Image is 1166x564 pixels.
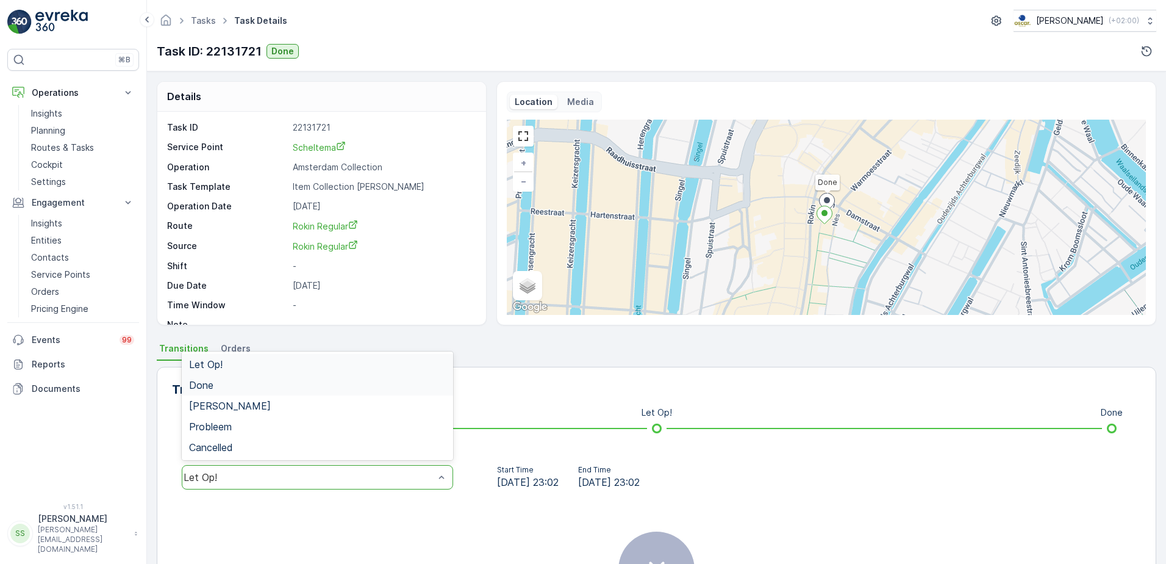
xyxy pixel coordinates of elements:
[521,176,527,186] span: −
[157,42,262,60] p: Task ID: 22131721
[167,240,288,253] p: Source
[26,249,139,266] a: Contacts
[1014,14,1031,27] img: basis-logo_rgb2x.png
[293,221,358,231] span: Rokin Regular
[293,200,473,212] p: [DATE]
[26,105,139,122] a: Insights
[167,141,288,154] p: Service Point
[515,96,553,108] p: Location
[172,380,240,399] p: Transitions
[32,334,112,346] p: Events
[31,269,90,281] p: Service Points
[26,215,139,232] a: Insights
[7,513,139,554] button: SS[PERSON_NAME][PERSON_NAME][EMAIL_ADDRESS][DOMAIN_NAME]
[189,400,271,411] span: [PERSON_NAME]
[567,96,594,108] p: Media
[26,139,139,156] a: Routes & Tasks
[514,272,541,299] a: Layers
[32,197,115,209] p: Engagement
[167,280,288,292] p: Due Date
[167,121,288,134] p: Task ID
[1109,16,1139,26] p: ( +02:00 )
[7,377,139,401] a: Documents
[32,87,115,99] p: Operations
[578,465,640,475] p: End Time
[221,342,251,355] span: Orders
[32,383,134,395] p: Documents
[26,232,139,249] a: Entities
[578,475,640,490] span: [DATE] 23:02
[293,220,473,233] a: Rokin Regular
[118,55,131,65] p: ⌘B
[167,181,288,193] p: Task Template
[184,472,434,483] div: Let Op!
[232,15,290,27] span: Task Details
[167,319,288,331] p: Note
[293,280,473,292] p: [DATE]
[293,319,473,331] p: -
[31,303,88,315] p: Pricing Engine
[521,157,526,168] span: +
[189,421,232,432] span: Probleem
[167,220,288,233] p: Route
[159,342,209,355] span: Transitions
[31,286,59,298] p: Orders
[271,45,294,57] p: Done
[7,328,139,352] a: Events99
[293,181,473,193] p: Item Collection [PERSON_NAME]
[514,127,532,145] a: View Fullscreen
[26,173,139,190] a: Settings
[38,525,128,554] p: [PERSON_NAME][EMAIL_ADDRESS][DOMAIN_NAME]
[7,503,139,510] span: v 1.51.1
[31,217,62,230] p: Insights
[191,15,216,26] a: Tasks
[293,142,346,153] span: Scheltema
[26,122,139,139] a: Planning
[35,10,88,34] img: logo_light-DOdMpM7g.png
[293,141,473,154] a: Scheltema
[159,18,173,29] a: Homepage
[167,161,288,173] p: Operation
[514,172,532,190] a: Zoom Out
[510,299,550,315] img: Google
[293,299,473,311] p: -
[10,524,30,543] div: SS
[514,154,532,172] a: Zoom In
[7,190,139,215] button: Engagement
[7,10,32,34] img: logo
[189,442,233,453] span: Cancelled
[293,260,473,272] p: -
[497,465,559,475] p: Start Time
[26,283,139,300] a: Orders
[642,407,672,419] p: Let Op!
[1036,15,1104,27] p: [PERSON_NAME]
[497,475,559,490] span: [DATE] 23:02
[31,107,62,120] p: Insights
[293,240,473,253] a: Rokin Regular
[189,380,213,391] span: Done
[167,260,288,272] p: Shift
[167,200,288,212] p: Operation Date
[31,125,65,137] p: Planning
[510,299,550,315] a: Open this area in Google Maps (opens a new window)
[38,513,128,525] p: [PERSON_NAME]
[122,335,132,345] p: 99
[26,156,139,173] a: Cockpit
[293,121,473,134] p: 22131721
[167,299,288,311] p: Time Window
[1014,10,1156,32] button: [PERSON_NAME](+02:00)
[31,234,62,247] p: Entities
[31,176,66,188] p: Settings
[266,44,299,59] button: Done
[1101,407,1123,419] p: Done
[31,142,94,154] p: Routes & Tasks
[189,359,223,370] span: Let Op!
[31,251,69,264] p: Contacts
[26,300,139,317] a: Pricing Engine
[26,266,139,283] a: Service Points
[293,241,358,251] span: Rokin Regular
[7,352,139,377] a: Reports
[167,89,201,104] p: Details
[293,161,473,173] p: Amsterdam Collection
[31,159,63,171] p: Cockpit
